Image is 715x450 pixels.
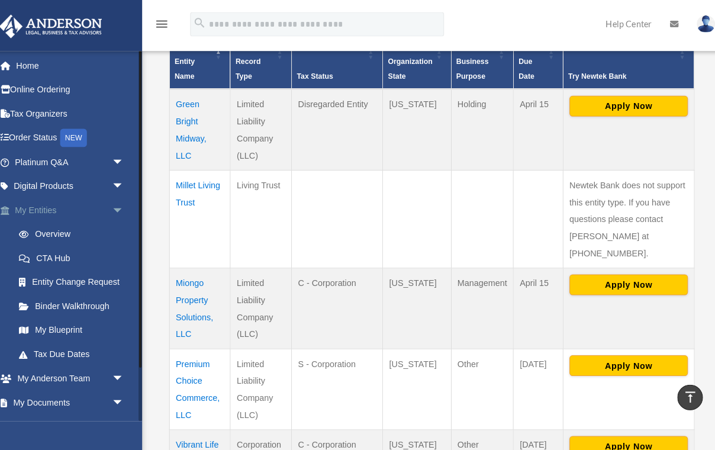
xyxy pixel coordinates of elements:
[564,94,679,114] button: Apply Now
[449,87,510,166] td: Holding
[68,126,94,143] div: NEW
[175,20,234,88] th: Entity Name: Activate to invert sorting
[234,87,294,166] td: Limited Liability Company (LLC)
[449,262,510,340] td: Management
[294,262,382,340] td: C - Corporation
[234,340,294,419] td: Limited Liability Company (LLC)
[118,146,142,171] span: arrow_drop_down
[387,56,430,79] span: Organization State
[294,87,382,166] td: Disregarded Entity
[175,166,234,262] td: Millet Living Trust
[382,20,449,88] th: Organization State: Activate to sort
[17,287,148,310] a: Binder Walkthrough
[8,170,148,194] a: Digital Productsarrow_drop_down
[8,380,148,404] a: My Documentsarrow_drop_down
[564,425,679,445] button: Apply Now
[8,123,148,147] a: Order StatusNEW
[17,333,148,357] a: Tax Due Dates
[175,87,234,166] td: Green Bright Midway, LLC
[8,76,148,99] a: Online Ordering
[675,380,689,394] i: vertical_align_top
[449,340,510,419] td: Other
[8,52,148,76] a: Home
[510,340,558,419] td: [DATE]
[688,15,706,32] img: User Pic
[298,70,334,79] span: Tax Status
[563,67,668,82] div: Try Newtek Bank
[558,20,685,88] th: Try Newtek Bank : Activate to sort
[382,262,449,340] td: [US_STATE]
[564,268,679,288] button: Apply Now
[8,404,148,427] a: Online Learningarrow_drop_down
[449,20,510,88] th: Business Purpose: Activate to sort
[160,17,174,31] i: menu
[175,340,234,419] td: Premium Choice Commerce, LLC
[454,56,485,79] span: Business Purpose
[382,340,449,419] td: [US_STATE]
[175,262,234,340] td: Miongo Property Solutions, LLC
[8,146,148,170] a: Platinum Q&Aarrow_drop_down
[118,170,142,194] span: arrow_drop_down
[8,193,148,217] a: My Entitiesarrow_drop_down
[17,240,148,263] a: CTA Hub
[294,340,382,419] td: S - Corporation
[239,56,263,79] span: Record Type
[510,87,558,166] td: April 15
[118,357,142,381] span: arrow_drop_down
[382,87,449,166] td: [US_STATE]
[8,357,148,381] a: My Anderson Teamarrow_drop_down
[564,346,679,367] button: Apply Now
[160,21,174,31] a: menu
[17,263,148,287] a: Entity Change Request
[234,20,294,88] th: Record Type: Activate to sort
[669,375,694,400] a: vertical_align_top
[8,99,148,123] a: Tax Organizers
[558,166,685,262] td: Newtek Bank does not support this entity type. If you have questions please contact [PERSON_NAME]...
[118,193,142,217] span: arrow_drop_down
[234,262,294,340] td: Limited Liability Company (LLC)
[118,380,142,404] span: arrow_drop_down
[179,56,199,79] span: Entity Name
[510,20,558,88] th: Federal Return Due Date: Activate to sort
[234,166,294,262] td: Living Trust
[17,310,148,334] a: My Blueprint
[17,217,142,240] a: Overview
[510,262,558,340] td: April 15
[5,14,112,37] img: Anderson Advisors Platinum Portal
[118,404,142,428] span: arrow_drop_down
[198,16,211,29] i: search
[294,20,382,88] th: Tax Status: Activate to sort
